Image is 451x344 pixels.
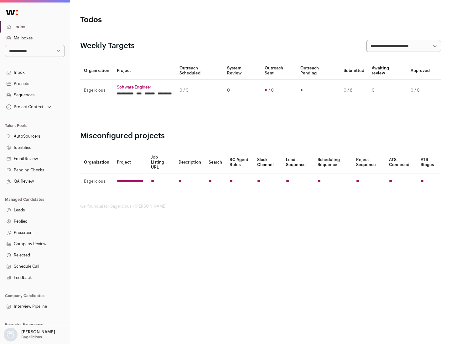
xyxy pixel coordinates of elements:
[261,62,297,80] th: Outreach Sent
[80,62,113,80] th: Organization
[368,62,407,80] th: Awaiting review
[253,151,282,174] th: Slack Channel
[205,151,226,174] th: Search
[385,151,417,174] th: ATS Conneced
[314,151,352,174] th: Scheduling Sequence
[21,335,42,340] p: Bagelicious
[223,80,261,101] td: 0
[417,151,441,174] th: ATS Stages
[3,328,56,341] button: Open dropdown
[175,151,205,174] th: Description
[226,151,253,174] th: RC Agent Rules
[80,41,135,51] h2: Weekly Targets
[80,15,200,25] h1: Todos
[80,80,113,101] td: Bagelicious
[407,80,433,101] td: 0 / 0
[117,85,172,90] a: Software Engineer
[147,151,175,174] th: Job Listing URL
[80,131,441,141] h2: Misconfigured projects
[4,328,18,341] img: nopic.png
[340,62,368,80] th: Submitted
[21,330,55,335] p: [PERSON_NAME]
[80,204,441,209] footer: wellfound:ai for Bagelicious - [PERSON_NAME]
[176,80,223,101] td: 0 / 0
[3,6,21,19] img: Wellfound
[368,80,407,101] td: 0
[340,80,368,101] td: 0 / 6
[113,62,176,80] th: Project
[268,88,274,93] span: / 0
[113,151,147,174] th: Project
[80,151,113,174] th: Organization
[5,103,52,111] button: Open dropdown
[297,62,340,80] th: Outreach Pending
[223,62,261,80] th: System Review
[352,151,386,174] th: Reject Sequence
[407,62,433,80] th: Approved
[282,151,314,174] th: Lead Sequence
[5,104,44,109] div: Project Context
[80,174,113,189] td: Bagelicious
[176,62,223,80] th: Outreach Scheduled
